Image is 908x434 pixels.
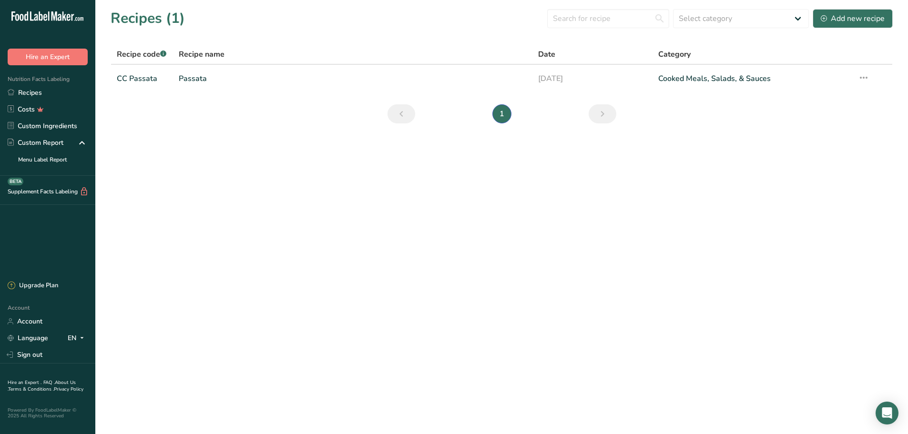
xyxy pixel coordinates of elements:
div: Add new recipe [821,13,885,24]
a: Next page [589,104,616,123]
a: Terms & Conditions . [8,386,54,393]
div: Open Intercom Messenger [876,402,898,424]
a: About Us . [8,379,76,393]
span: Recipe name [179,49,224,60]
a: Privacy Policy [54,386,83,393]
a: [DATE] [538,69,647,89]
span: Recipe code [117,49,166,60]
a: CC Passata [117,69,167,89]
span: Category [658,49,691,60]
div: Powered By FoodLabelMaker © 2025 All Rights Reserved [8,407,88,419]
a: Passata [179,69,527,89]
div: Upgrade Plan [8,281,58,291]
button: Hire an Expert [8,49,88,65]
h1: Recipes (1) [111,8,185,29]
button: Add new recipe [813,9,893,28]
div: EN [68,333,88,344]
a: Hire an Expert . [8,379,41,386]
a: Cooked Meals, Salads, & Sauces [658,69,847,89]
a: Previous page [388,104,415,123]
a: Language [8,330,48,346]
div: BETA [8,178,23,185]
span: Date [538,49,555,60]
input: Search for recipe [547,9,669,28]
a: FAQ . [43,379,55,386]
div: Custom Report [8,138,63,148]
